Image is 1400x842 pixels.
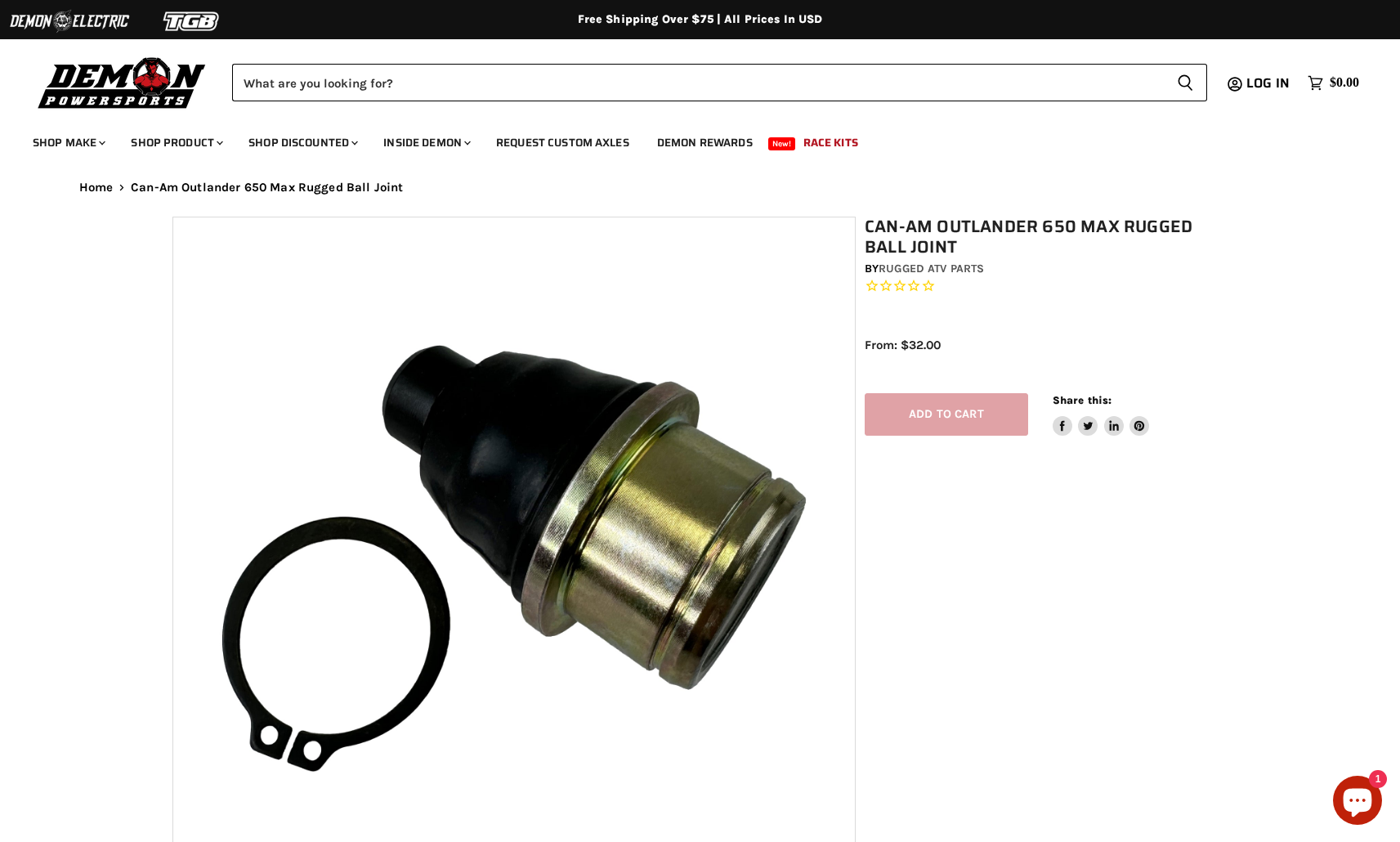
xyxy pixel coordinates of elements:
[865,260,1237,278] div: by
[119,126,233,159] a: Shop Product
[865,217,1237,258] h1: Can-Am Outlander 650 Max Rugged Ball Joint
[1299,71,1367,95] a: $0.00
[371,126,481,159] a: Inside Demon
[20,119,1355,159] ul: Main menu
[879,262,984,275] a: Rugged ATV Parts
[791,126,870,159] a: Race Kits
[865,338,941,352] span: From: $32.00
[236,126,368,159] a: Shop Discounted
[33,53,212,111] img: Demon Powersports
[232,64,1207,101] form: Product
[645,126,765,159] a: Demon Rewards
[20,126,115,159] a: Shop Make
[79,181,114,195] a: Home
[232,64,1164,101] input: Search
[131,181,403,195] span: Can-Am Outlander 650 Max Rugged Ball Joint
[768,137,796,150] span: New!
[1246,73,1290,93] span: Log in
[8,6,131,37] img: Demon Electric Logo 2
[1053,394,1112,406] span: Share this:
[1330,75,1359,91] span: $0.00
[1239,76,1299,91] a: Log in
[1164,64,1207,101] button: Search
[865,278,1237,295] span: Rated 0.0 out of 5 stars 0 reviews
[47,181,1354,195] nav: Breadcrumbs
[1053,393,1150,437] aside: Share this:
[1328,776,1387,829] inbox-online-store-chat: Shopify online store chat
[484,126,642,159] a: Request Custom Axles
[47,12,1354,27] div: Free Shipping Over $75 | All Prices In USD
[131,6,253,37] img: TGB Logo 2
